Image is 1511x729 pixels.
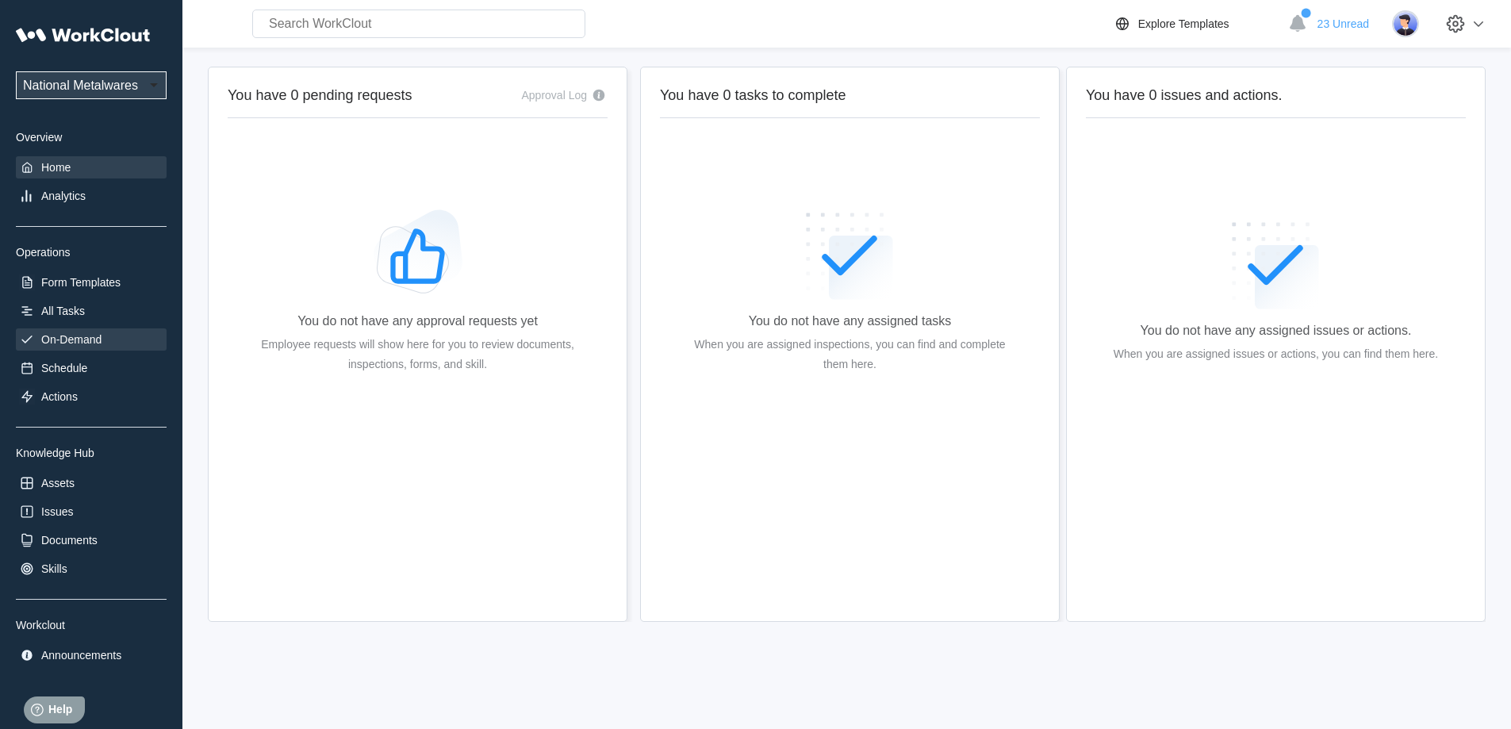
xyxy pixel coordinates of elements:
[1138,17,1229,30] div: Explore Templates
[16,246,167,259] div: Operations
[41,534,98,547] div: Documents
[1086,86,1466,105] h2: You have 0 issues and actions.
[41,161,71,174] div: Home
[16,185,167,207] a: Analytics
[660,86,1040,105] h2: You have 0 tasks to complete
[521,89,587,102] div: Approval Log
[16,271,167,294] a: Form Templates
[41,362,87,374] div: Schedule
[41,649,121,662] div: Announcements
[16,447,167,459] div: Knowledge Hub
[16,529,167,551] a: Documents
[252,10,585,38] input: Search WorkClout
[16,300,167,322] a: All Tasks
[685,335,1014,374] div: When you are assigned inspections, you can find and complete them here.
[41,390,78,403] div: Actions
[1392,10,1419,37] img: user-5.png
[16,357,167,379] a: Schedule
[41,477,75,489] div: Assets
[228,86,412,105] h2: You have 0 pending requests
[41,333,102,346] div: On-Demand
[41,190,86,202] div: Analytics
[16,501,167,523] a: Issues
[16,328,167,351] a: On-Demand
[16,644,167,666] a: Announcements
[16,131,167,144] div: Overview
[297,314,538,328] div: You do not have any approval requests yet
[1141,324,1412,338] div: You do not have any assigned issues or actions.
[16,619,167,631] div: Workclout
[749,314,952,328] div: You do not have any assigned tasks
[16,156,167,178] a: Home
[41,276,121,289] div: Form Templates
[1113,14,1280,33] a: Explore Templates
[1114,344,1438,364] div: When you are assigned issues or actions, you can find them here.
[41,305,85,317] div: All Tasks
[16,558,167,580] a: Skills
[16,386,167,408] a: Actions
[1317,17,1369,30] span: 23 Unread
[41,505,73,518] div: Issues
[41,562,67,575] div: Skills
[16,472,167,494] a: Assets
[253,335,582,374] div: Employee requests will show here for you to review documents, inspections, forms, and skill.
